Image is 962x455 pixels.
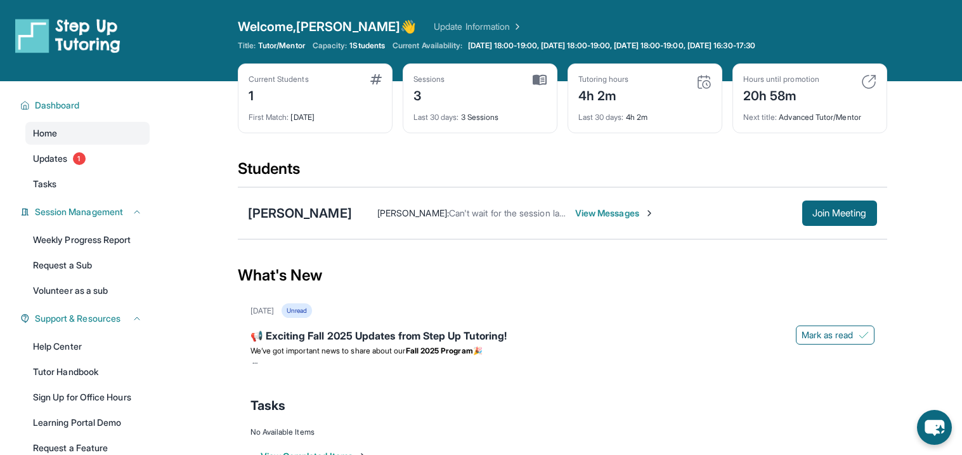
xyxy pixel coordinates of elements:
[250,346,406,355] span: We’ve got important news to share about our
[578,105,712,122] div: 4h 2m
[15,18,120,53] img: logo
[468,41,755,51] span: [DATE] 18:00-19:00, [DATE] 18:00-19:00, [DATE] 18:00-19:00, [DATE] 16:30-17:30
[250,397,285,414] span: Tasks
[370,74,382,84] img: card
[282,303,312,318] div: Unread
[533,74,547,86] img: card
[25,386,150,409] a: Sign Up for Office Hours
[313,41,348,51] span: Capacity:
[578,84,629,105] div: 4h 2m
[249,112,289,122] span: First Match :
[812,209,867,217] span: Join Meeting
[802,201,877,226] button: Join Meeting
[238,247,887,303] div: What's New
[35,99,80,112] span: Dashboard
[861,74,876,89] img: card
[743,112,777,122] span: Next title :
[249,74,309,84] div: Current Students
[575,207,654,220] span: View Messages
[250,328,874,346] div: 📢 Exciting Fall 2025 Updates from Step Up Tutoring!
[510,20,523,33] img: Chevron Right
[743,74,819,84] div: Hours until promotion
[393,41,462,51] span: Current Availability:
[434,20,523,33] a: Update Information
[73,152,86,165] span: 1
[696,74,712,89] img: card
[30,312,142,325] button: Support & Resources
[413,105,547,122] div: 3 Sessions
[413,112,459,122] span: Last 30 days :
[238,18,417,36] span: Welcome, [PERSON_NAME] 👋
[25,228,150,251] a: Weekly Progress Report
[238,159,887,187] div: Students
[25,335,150,358] a: Help Center
[644,208,654,218] img: Chevron-Right
[249,105,382,122] div: [DATE]
[25,173,150,195] a: Tasks
[25,147,150,170] a: Updates1
[35,206,123,218] span: Session Management
[465,41,758,51] a: [DATE] 18:00-19:00, [DATE] 18:00-19:00, [DATE] 18:00-19:00, [DATE] 16:30-17:30
[743,105,876,122] div: Advanced Tutor/Mentor
[449,208,602,218] span: Can't wait for the session later [DATE].
[796,326,874,345] button: Mark as read
[33,127,57,140] span: Home
[248,204,352,222] div: [PERSON_NAME]
[30,206,142,218] button: Session Management
[413,74,445,84] div: Sessions
[406,346,473,355] strong: Fall 2025 Program
[859,330,869,340] img: Mark as read
[917,410,952,445] button: chat-button
[413,84,445,105] div: 3
[25,122,150,145] a: Home
[30,99,142,112] button: Dashboard
[25,411,150,434] a: Learning Portal Demo
[238,41,256,51] span: Title:
[249,84,309,105] div: 1
[349,41,385,51] span: 1 Students
[33,152,68,165] span: Updates
[250,306,274,316] div: [DATE]
[25,254,150,277] a: Request a Sub
[802,329,854,341] span: Mark as read
[578,74,629,84] div: Tutoring hours
[35,312,120,325] span: Support & Resources
[25,279,150,302] a: Volunteer as a sub
[377,208,449,218] span: [PERSON_NAME] :
[473,346,483,355] span: 🎉
[250,427,874,437] div: No Available Items
[743,84,819,105] div: 20h 58m
[578,112,624,122] span: Last 30 days :
[25,360,150,383] a: Tutor Handbook
[258,41,305,51] span: Tutor/Mentor
[33,178,56,190] span: Tasks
